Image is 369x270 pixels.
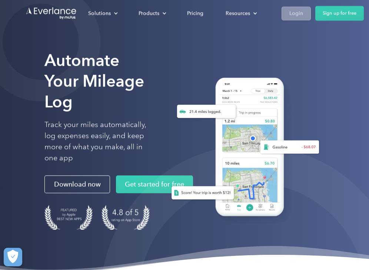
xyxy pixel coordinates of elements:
button: Cookies Settings [4,248,22,266]
div: Solutions [88,9,111,18]
div: Login [289,9,303,18]
p: Track your miles automatically, log expenses easily, and keep more of what you make, all in one app [44,119,150,164]
img: Everlance, mileage tracker app, expense tracking app [162,71,324,226]
img: 4.9 out of 5 stars on the app store [102,205,150,230]
strong: Automate Your Mileage Log [44,50,144,111]
a: Login [282,6,311,20]
a: Get started for free [116,176,193,193]
div: Resources [218,7,263,20]
div: Pricing [187,9,203,18]
a: Go to homepage [26,7,77,20]
a: Download now [44,176,110,193]
div: Products [139,9,159,18]
div: Products [131,7,172,20]
div: Solutions [81,7,124,20]
a: Sign up for free [315,6,364,21]
div: Resources [226,9,250,18]
img: Badge for Featured by Apple Best New Apps [44,205,93,230]
a: Pricing [180,7,211,20]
